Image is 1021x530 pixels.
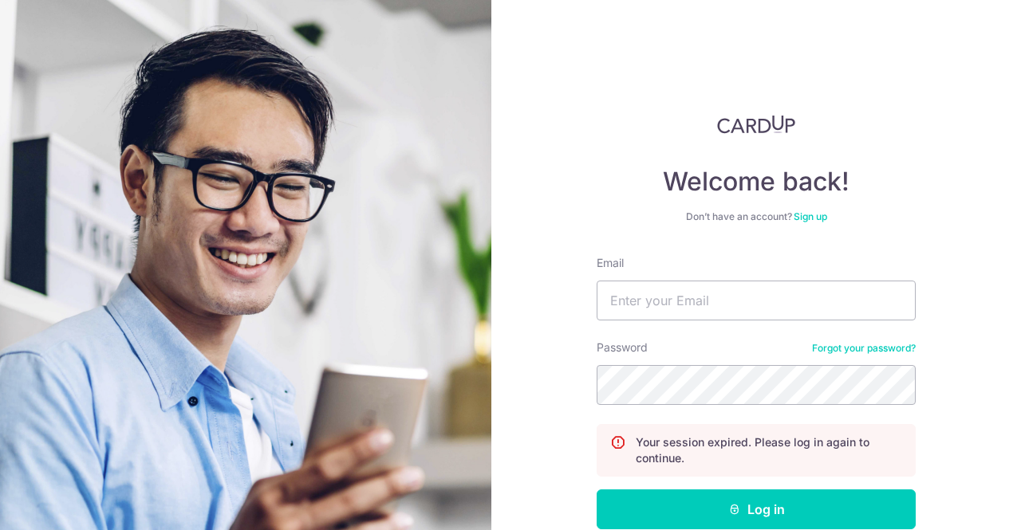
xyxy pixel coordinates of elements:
a: Forgot your password? [812,342,916,355]
div: Don’t have an account? [597,210,916,223]
p: Your session expired. Please log in again to continue. [636,434,902,466]
img: CardUp Logo [717,115,795,134]
input: Enter your Email [597,281,916,320]
label: Email [597,255,624,271]
button: Log in [597,489,916,529]
h4: Welcome back! [597,166,916,198]
label: Password [597,340,648,355]
a: Sign up [794,210,827,222]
